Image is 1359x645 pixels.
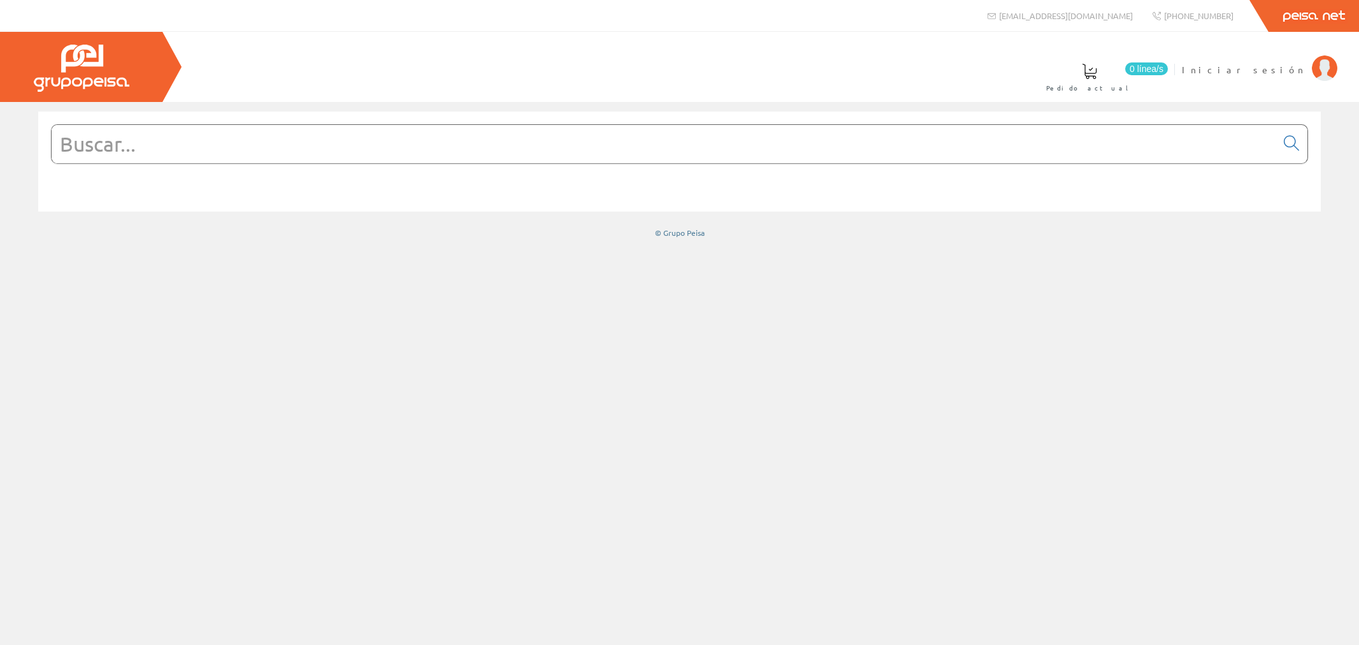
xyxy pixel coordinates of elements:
span: 0 línea/s [1125,62,1168,75]
span: [EMAIL_ADDRESS][DOMAIN_NAME] [999,10,1133,21]
span: Pedido actual [1046,82,1133,94]
span: [PHONE_NUMBER] [1164,10,1233,21]
a: Iniciar sesión [1182,53,1337,65]
span: Iniciar sesión [1182,63,1305,76]
input: Buscar... [52,125,1276,163]
img: Grupo Peisa [34,45,129,92]
div: © Grupo Peisa [38,228,1321,238]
